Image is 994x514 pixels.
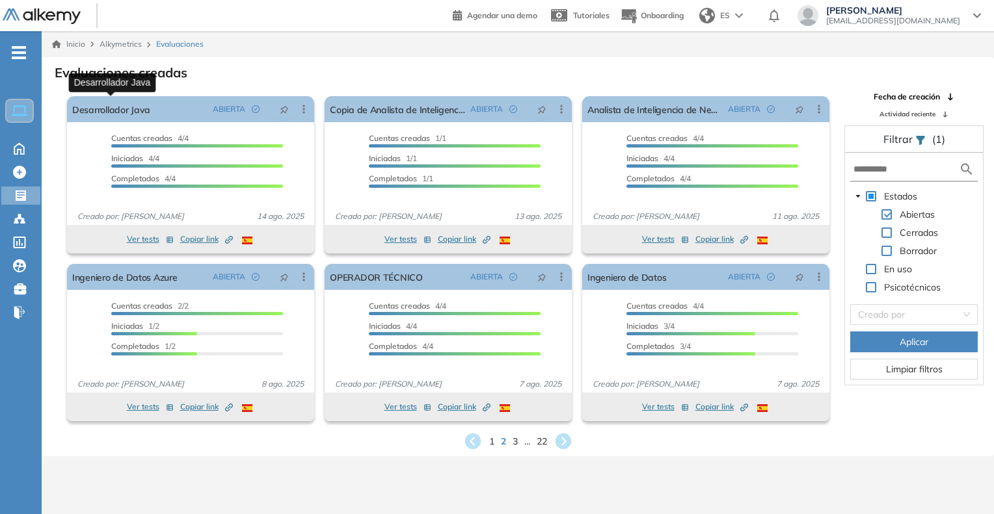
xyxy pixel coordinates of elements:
a: OPERADOR TÉCNICO [330,264,423,290]
span: pushpin [537,104,546,114]
img: search icon [959,161,974,177]
span: Creado por: [PERSON_NAME] [72,211,189,222]
a: Ingeniero de Datos Azure [72,264,178,290]
button: Copiar link [438,399,490,415]
span: Iniciadas [111,153,143,163]
span: Creado por: [PERSON_NAME] [330,378,447,390]
span: pushpin [537,272,546,282]
h3: Evaluaciones creadas [55,65,187,81]
span: ABIERTA [728,271,760,283]
button: pushpin [528,99,556,120]
span: Cuentas creadas [111,301,172,311]
button: Aplicar [850,331,978,352]
button: Ver tests [384,399,431,415]
span: 7 ago. 2025 [772,378,824,390]
button: Copiar link [695,231,748,247]
span: 4/4 [626,153,675,163]
span: Borrador [897,243,939,259]
button: pushpin [785,99,814,120]
span: Fecha de creación [874,91,940,103]
div: Desarrollador Java [69,73,156,92]
button: Ver tests [127,231,174,247]
span: Estados [884,190,917,202]
span: Cuentas creadas [111,133,172,143]
button: Ver tests [127,399,174,415]
span: Completados [626,341,675,351]
a: Inicio [52,38,85,50]
span: Iniciadas [369,153,401,163]
button: Ver tests [642,399,689,415]
span: Alkymetrics [100,39,142,49]
span: Iniciadas [626,153,658,163]
span: 2/2 [111,301,189,311]
span: Limpiar filtros [886,362,943,376]
span: ABIERTA [728,103,760,115]
span: 4/4 [111,133,189,143]
span: Completados [111,173,159,183]
a: Copia de Analista de Inteligencia de Negocios. [330,96,465,122]
a: Desarrollador Java [72,96,150,122]
span: 3/4 [626,321,675,331]
span: Completados [111,341,159,351]
span: 4/4 [626,301,704,311]
span: 1/1 [369,133,446,143]
span: Completados [369,341,417,351]
span: En uso [884,263,912,275]
span: check-circle [767,273,775,281]
span: ... [524,435,530,448]
span: Estados [881,188,920,204]
a: Ingeniero de Datos [587,264,666,290]
span: Cerradas [900,227,938,238]
span: Tutoriales [573,10,610,20]
span: pushpin [280,104,289,114]
span: ES [720,10,730,21]
span: 1/1 [369,153,417,163]
span: Creado por: [PERSON_NAME] [587,378,705,390]
span: Cuentas creadas [626,133,688,143]
span: Cuentas creadas [369,133,430,143]
span: Completados [369,173,417,183]
button: pushpin [270,266,299,287]
span: check-circle [509,273,517,281]
span: check-circle [252,105,260,113]
span: ABIERTA [470,103,503,115]
button: Ver tests [642,231,689,247]
span: Cuentas creadas [626,301,688,311]
button: Copiar link [180,399,233,415]
span: Actividad reciente [880,109,935,119]
span: ABIERTA [470,271,503,283]
span: Copiar link [180,233,233,245]
button: Copiar link [180,231,233,247]
span: Copiar link [438,401,490,413]
span: Copiar link [695,401,748,413]
img: ESP [242,237,252,244]
span: ABIERTA [213,103,245,115]
span: Filtrar [883,133,915,146]
span: 3/4 [626,341,691,351]
a: Analista de Inteligencia de Negocios. [587,96,723,122]
i: - [12,51,26,54]
span: Creado por: [PERSON_NAME] [587,211,705,222]
span: 4/4 [369,341,433,351]
img: ESP [757,404,768,412]
span: caret-down [855,193,861,199]
button: Limpiar filtros [850,359,978,379]
span: 4/4 [111,153,159,163]
span: 22 [537,435,547,448]
span: [PERSON_NAME] [826,5,960,16]
span: 1/1 [369,173,433,183]
button: Ver tests [384,231,431,247]
img: Logo [3,8,81,25]
span: 8 ago. 2025 [256,378,309,390]
span: Iniciadas [111,321,143,331]
span: pushpin [280,272,289,282]
span: 14 ago. 2025 [252,211,309,222]
img: ESP [500,237,510,244]
button: pushpin [528,266,556,287]
span: Cuentas creadas [369,301,430,311]
span: pushpin [795,104,804,114]
span: Iniciadas [369,321,401,331]
span: 4/4 [369,301,446,311]
button: Onboarding [620,2,684,30]
span: Completados [626,173,675,183]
